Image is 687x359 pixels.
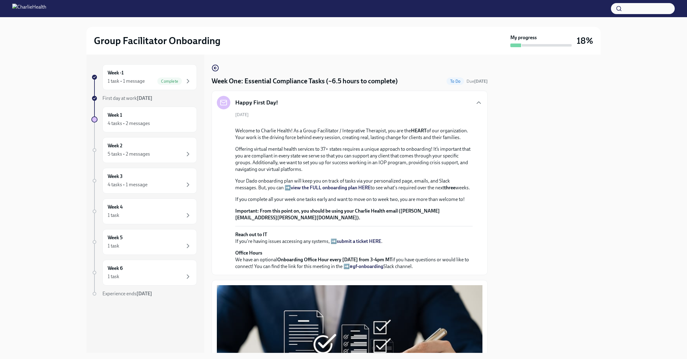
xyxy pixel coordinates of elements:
strong: [DATE] [137,95,152,101]
a: Week 34 tasks • 1 message [91,168,197,194]
div: 4 tasks • 2 messages [108,120,150,127]
h6: Week 3 [108,173,123,180]
span: First day at work [102,95,152,101]
h3: 18% [577,35,593,46]
strong: My progress [510,34,537,41]
strong: HEART [411,128,427,134]
a: Week 14 tasks • 2 messages [91,107,197,132]
a: First day at work[DATE] [91,95,197,102]
p: We have an optional if you have questions or would like to connect! You can find the link for thi... [235,250,473,270]
strong: Office Hours [235,250,262,256]
span: Complete [157,79,182,84]
h6: Week 6 [108,265,123,272]
span: Experience ends [102,291,152,297]
a: submit a ticket HERE [337,238,381,244]
p: Your Dado onboarding plan will keep you on track of tasks via your personalized page, emails, and... [235,178,473,191]
p: If you're having issues accessing any systems, ➡️ . [235,231,473,245]
div: 4 tasks • 1 message [108,181,148,188]
p: Offering virtual mental health services to 37+ states requires a unique approach to onboarding! I... [235,146,473,173]
p: If you complete all your week one tasks early and want to move on to week two, you are more than ... [235,196,473,203]
strong: Onboarding Office Hour every [DATE] from 3-4pm MT [277,257,392,263]
h2: Group Facilitator Onboarding [94,35,221,47]
a: Week 25 tasks • 2 messages [91,137,197,163]
a: Week -11 task • 1 messageComplete [91,64,197,90]
span: To Do [447,79,464,84]
h6: Week 1 [108,112,122,119]
a: Week 61 task [91,260,197,285]
strong: three [444,185,455,191]
a: #gf-onboarding [350,263,383,269]
strong: [DATE] [136,291,152,297]
strong: From this point on, you should be using your Charlie Health email ([PERSON_NAME][EMAIL_ADDRESS][P... [235,208,440,221]
a: view the FULL onboarding plan HERE [291,185,370,191]
a: Week 51 task [91,229,197,255]
h6: Week 5 [108,234,123,241]
strong: Reach out to IT [235,232,267,237]
h5: Happy First Day! [235,99,278,107]
div: 1 task [108,273,119,280]
span: [DATE] [235,112,249,118]
h6: Week 2 [108,142,122,149]
div: 5 tasks • 2 messages [108,151,150,157]
span: Due [466,79,488,84]
strong: [DATE] [474,79,488,84]
h4: Week One: Essential Compliance Tasks (~6.5 hours to complete) [212,77,398,86]
img: CharlieHealth [12,4,46,13]
div: 1 task [108,212,119,219]
h6: Week 4 [108,204,123,210]
span: September 22nd, 2025 10:00 [466,78,488,84]
a: Week 41 task [91,198,197,224]
strong: Important: [235,208,259,214]
p: Welcome to Charlie Health! As a Group Facilitator / Integrative Therapist, you are the of our org... [235,127,473,141]
h6: Week -1 [108,70,124,76]
div: 1 task • 1 message [108,78,145,85]
div: 1 task [108,243,119,249]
